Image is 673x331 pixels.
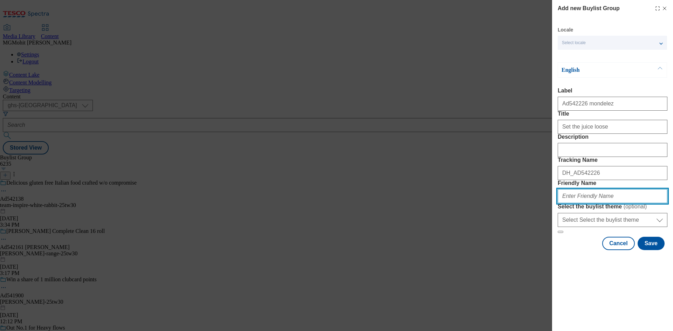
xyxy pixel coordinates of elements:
[558,157,667,163] label: Tracking Name
[558,111,667,117] label: Title
[558,4,620,13] h4: Add new Buylist Group
[558,36,667,50] button: Select locale
[558,143,667,157] input: Enter Description
[558,180,667,186] label: Friendly Name
[638,237,665,250] button: Save
[558,134,667,140] label: Description
[558,166,667,180] input: Enter Tracking Name
[558,203,667,210] label: Select the buylist theme
[562,40,586,46] span: Select locale
[602,237,634,250] button: Cancel
[558,28,573,32] label: Locale
[558,97,667,111] input: Enter Label
[558,88,667,94] label: Label
[624,204,647,209] span: ( optional )
[558,189,667,203] input: Enter Friendly Name
[558,120,667,134] input: Enter Title
[562,67,635,74] p: English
